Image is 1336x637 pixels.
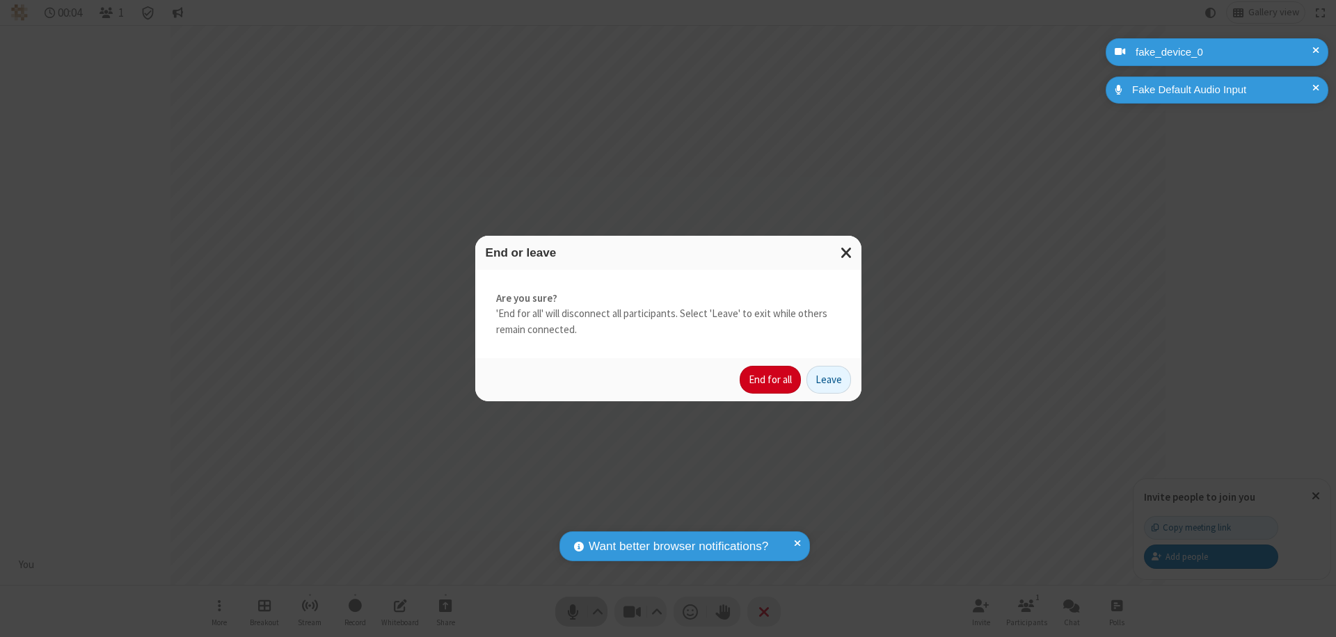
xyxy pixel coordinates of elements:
[486,246,851,259] h3: End or leave
[589,538,768,556] span: Want better browser notifications?
[1131,45,1318,61] div: fake_device_0
[496,291,841,307] strong: Are you sure?
[740,366,801,394] button: End for all
[1127,82,1318,98] div: Fake Default Audio Input
[475,270,861,359] div: 'End for all' will disconnect all participants. Select 'Leave' to exit while others remain connec...
[806,366,851,394] button: Leave
[832,236,861,270] button: Close modal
